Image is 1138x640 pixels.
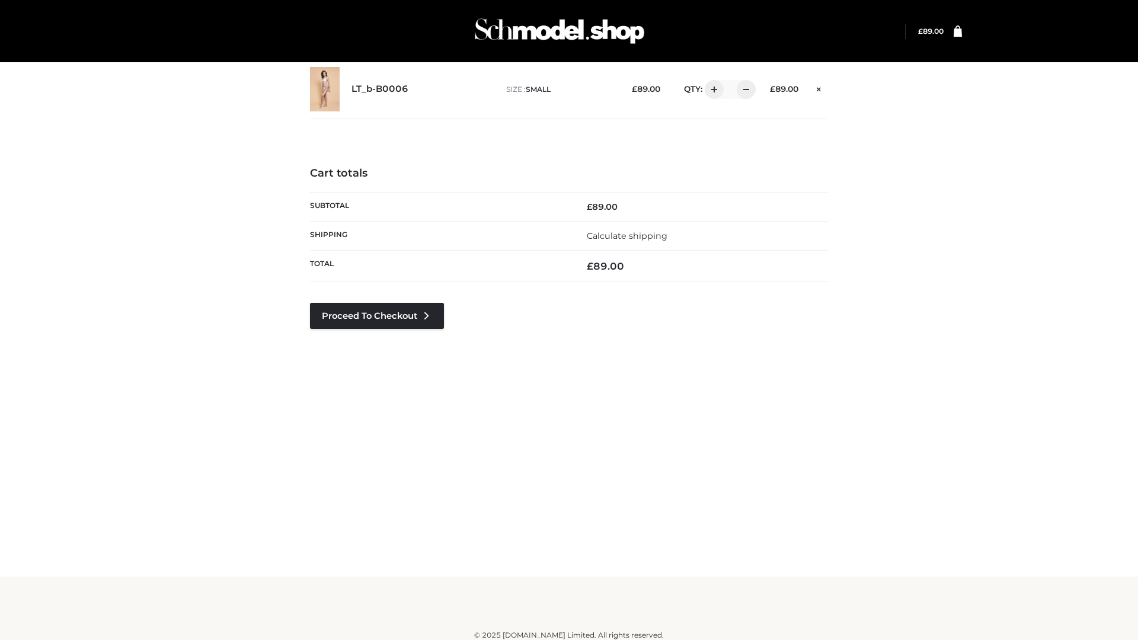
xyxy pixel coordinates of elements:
span: £ [770,84,775,94]
img: Schmodel Admin 964 [471,8,648,55]
bdi: 89.00 [770,84,798,94]
span: £ [587,201,592,212]
div: QTY: [672,80,752,99]
h4: Cart totals [310,167,828,180]
p: size : [506,84,613,95]
span: £ [918,27,923,36]
th: Shipping [310,221,569,250]
span: SMALL [526,85,551,94]
a: Calculate shipping [587,231,667,241]
bdi: 89.00 [632,84,660,94]
bdi: 89.00 [918,27,944,36]
span: £ [632,84,637,94]
th: Subtotal [310,192,569,221]
bdi: 89.00 [587,260,624,272]
a: £89.00 [918,27,944,36]
a: Proceed to Checkout [310,303,444,329]
th: Total [310,251,569,282]
a: LT_b-B0006 [351,84,408,95]
img: LT_b-B0006 - SMALL [310,67,340,111]
span: £ [587,260,593,272]
a: Remove this item [810,80,828,95]
bdi: 89.00 [587,201,618,212]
